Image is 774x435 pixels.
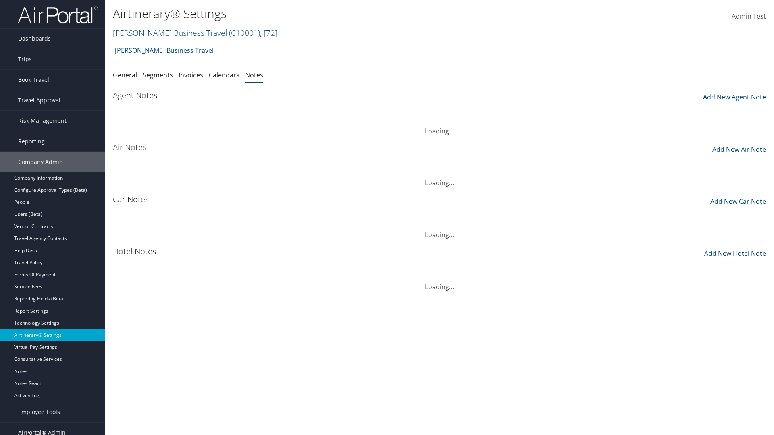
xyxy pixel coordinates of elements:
[703,88,766,102] a: Add New Agent Note
[113,27,277,38] a: [PERSON_NAME] Business Travel
[245,70,263,79] a: Notes
[704,244,766,258] a: Add New Hotel Note
[732,4,766,29] a: Admin Test
[113,246,156,257] h3: Hotel Notes
[115,42,214,58] a: [PERSON_NAME] Business Travel
[113,220,766,240] div: Loading...
[18,152,63,172] span: Company Admin
[113,116,766,136] div: Loading...
[113,142,146,153] h3: Air Notes
[710,193,766,206] a: Add New Car Note
[18,131,45,151] span: Reporting
[229,27,260,38] span: ( C10001 )
[260,27,277,38] span: , [ 72 ]
[179,70,203,79] a: Invoices
[732,12,766,21] span: Admin Test
[18,111,67,131] span: Risk Management
[18,90,60,110] span: Travel Approval
[18,29,51,49] span: Dashboards
[18,70,49,90] span: Book Travel
[113,168,766,188] div: Loading...
[18,49,32,69] span: Trips
[113,194,149,205] h3: Car Notes
[209,70,239,79] a: Calendars
[143,70,173,79] a: Segments
[113,272,766,292] div: Loading...
[18,5,98,24] img: airportal-logo.png
[113,5,548,22] h1: Airtinerary® Settings
[712,141,766,154] a: Add New Air Note
[18,402,60,422] span: Employee Tools
[113,70,137,79] a: General
[113,90,157,101] h3: Agent Notes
